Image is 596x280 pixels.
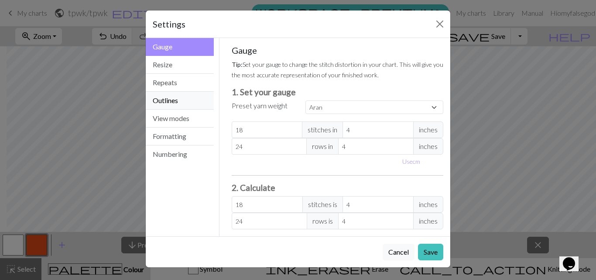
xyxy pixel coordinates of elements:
[232,61,243,68] strong: Tip:
[307,213,339,229] span: rows is
[398,155,424,168] button: Usecm
[232,87,444,97] h3: 1. Set your gauge
[413,138,443,155] span: inches
[146,145,214,163] button: Numbering
[413,121,443,138] span: inches
[146,92,214,110] button: Outlines
[413,213,443,229] span: inches
[146,110,214,128] button: View modes
[146,38,214,56] button: Gauge
[232,100,288,111] label: Preset yarn weight
[383,244,414,260] button: Cancel
[413,196,443,213] span: inches
[146,74,214,92] button: Repeats
[232,61,443,79] small: Set your gauge to change the stitch distortion in your chart. This will give you the most accurat...
[146,56,214,74] button: Resize
[559,245,587,271] iframe: chat widget
[302,121,343,138] span: stitches in
[302,196,343,213] span: stitches is
[232,183,444,193] h3: 2. Calculate
[433,17,447,31] button: Close
[306,138,339,155] span: rows in
[418,244,443,260] button: Save
[146,128,214,145] button: Formatting
[232,45,444,55] h5: Gauge
[153,17,185,31] h5: Settings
